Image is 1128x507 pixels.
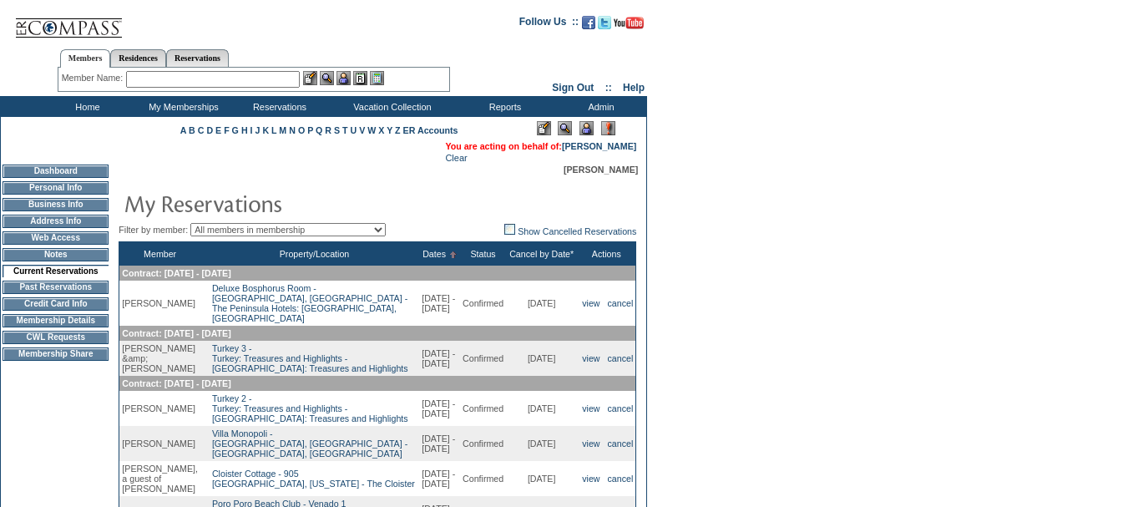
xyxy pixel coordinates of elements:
td: [PERSON_NAME] &amp; [PERSON_NAME] [119,341,200,376]
img: Impersonate [336,71,351,85]
a: Cloister Cottage - 905[GEOGRAPHIC_DATA], [US_STATE] - The Cloister [212,469,415,489]
td: Notes [3,248,109,261]
img: chk_off.JPG [504,224,515,235]
td: Personal Info [3,181,109,195]
a: [PERSON_NAME] [562,141,636,151]
img: b_calculator.gif [370,71,384,85]
a: B [189,125,195,135]
a: H [241,125,248,135]
td: [DATE] - [DATE] [419,341,460,376]
a: I [250,125,253,135]
td: [DATE] [506,461,577,496]
a: view [582,298,599,308]
td: Business Info [3,198,109,211]
td: Web Access [3,231,109,245]
td: Confirmed [460,391,506,426]
a: D [206,125,213,135]
a: Clear [445,153,467,163]
a: Members [60,49,111,68]
a: R [325,125,331,135]
a: Help [623,82,645,94]
td: Vacation Collection [326,96,455,117]
img: Follow us on Twitter [598,16,611,29]
a: Turkey 2 -Turkey: Treasures and Highlights - [GEOGRAPHIC_DATA]: Treasures and Highlights [212,393,408,423]
td: Address Info [3,215,109,228]
img: Impersonate [579,121,594,135]
img: Ascending [446,251,457,258]
td: Dashboard [3,165,109,178]
a: view [582,474,599,484]
td: Past Reservations [3,281,109,294]
a: view [582,353,599,363]
img: Edit Mode [537,121,551,135]
td: [DATE] [506,341,577,376]
a: L [271,125,276,135]
a: Follow us on Twitter [598,21,611,31]
a: Subscribe to our YouTube Channel [614,21,644,31]
a: Deluxe Bosphorus Room -[GEOGRAPHIC_DATA], [GEOGRAPHIC_DATA] - The Peninsula Hotels: [GEOGRAPHIC_D... [212,283,407,323]
a: view [582,403,599,413]
div: Member Name: [62,71,126,85]
img: Reservations [353,71,367,85]
td: Reservations [230,96,326,117]
td: Current Reservations [3,265,109,277]
td: Confirmed [460,426,506,461]
a: Reservations [166,49,229,67]
td: [PERSON_NAME], a guest of [PERSON_NAME] [119,461,200,496]
a: N [289,125,296,135]
a: E [215,125,221,135]
a: K [262,125,269,135]
a: cancel [608,353,634,363]
a: U [351,125,357,135]
span: You are acting on behalf of: [445,141,636,151]
td: Confirmed [460,461,506,496]
span: :: [605,82,612,94]
th: Actions [577,242,636,266]
a: Dates [422,249,446,259]
a: Sign Out [552,82,594,94]
a: ER Accounts [403,125,458,135]
td: Membership Details [3,314,109,327]
img: View Mode [558,121,572,135]
a: Cancel by Date* [509,249,574,259]
td: [DATE] - [DATE] [419,281,460,326]
td: Reports [455,96,551,117]
a: Status [470,249,495,259]
a: W [367,125,376,135]
a: J [255,125,260,135]
a: Property/Location [280,249,350,259]
td: My Memberships [134,96,230,117]
a: T [342,125,348,135]
a: cancel [608,403,634,413]
td: [DATE] - [DATE] [419,461,460,496]
a: O [298,125,305,135]
a: F [224,125,230,135]
a: G [232,125,239,135]
a: cancel [608,439,634,449]
a: Z [395,125,401,135]
a: cancel [608,474,634,484]
td: Confirmed [460,281,506,326]
td: [PERSON_NAME] [119,391,200,426]
td: Credit Card Info [3,297,109,311]
a: X [378,125,384,135]
a: M [279,125,286,135]
a: cancel [608,298,634,308]
td: [DATE] - [DATE] [419,391,460,426]
a: Villa Monopoli -[GEOGRAPHIC_DATA], [GEOGRAPHIC_DATA] - [GEOGRAPHIC_DATA], [GEOGRAPHIC_DATA] [212,428,407,459]
td: [DATE] [506,281,577,326]
td: [PERSON_NAME] [119,281,200,326]
img: Become our fan on Facebook [582,16,595,29]
a: Show Cancelled Reservations [504,226,636,236]
td: Admin [551,96,647,117]
td: [PERSON_NAME] [119,426,200,461]
img: Log Concern/Member Elevation [601,121,615,135]
a: view [582,439,599,449]
a: C [198,125,205,135]
a: A [180,125,186,135]
span: Contract: [DATE] - [DATE] [122,328,230,338]
a: Member [144,249,176,259]
a: V [359,125,365,135]
td: [DATE] - [DATE] [419,426,460,461]
a: P [307,125,313,135]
